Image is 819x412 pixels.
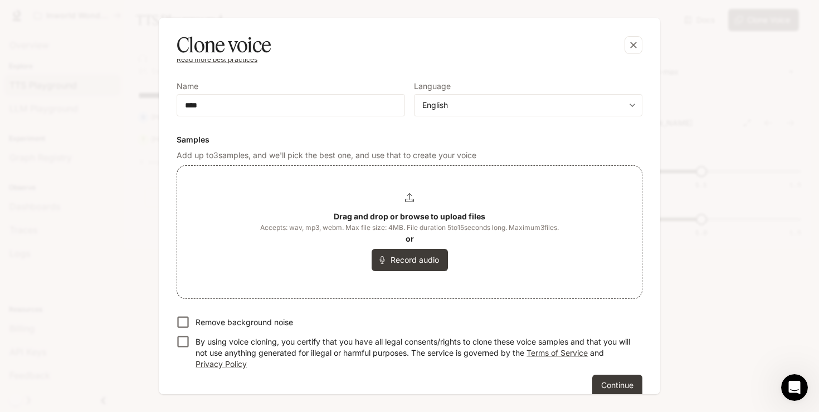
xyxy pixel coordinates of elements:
p: Add up to 3 samples, and we'll pick the best one, and use that to create your voice [177,150,642,161]
a: Privacy Policy [196,359,247,369]
a: Terms of Service [526,348,588,357]
span: Accepts: wav, mp3, webm. Max file size: 4MB. File duration 5 to 15 seconds long. Maximum 3 files. [260,222,559,233]
h5: Clone voice [177,31,271,59]
a: Read more best practices [177,55,257,63]
h6: Samples [177,134,642,145]
p: Remove background noise [196,317,293,328]
div: English [422,100,624,111]
button: Continue [592,375,642,397]
iframe: Intercom live chat [781,374,808,401]
button: Record audio [372,249,448,271]
b: Drag and drop or browse to upload files [334,212,485,221]
div: English [415,100,642,111]
p: Name [177,82,198,90]
p: Language [414,82,451,90]
b: or [406,234,414,243]
p: By using voice cloning, you certify that you have all legal consents/rights to clone these voice ... [196,336,633,370]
